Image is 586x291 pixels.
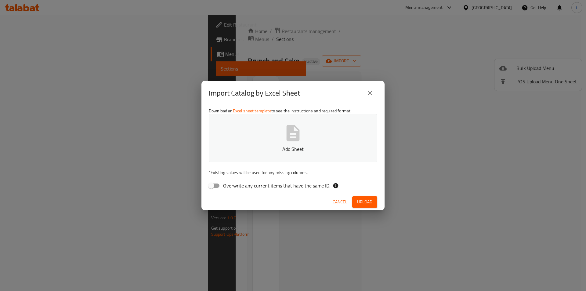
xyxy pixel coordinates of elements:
h2: Import Catalog by Excel Sheet [209,88,300,98]
span: Overwrite any current items that have the same ID. [223,182,330,189]
button: Upload [352,196,377,208]
button: Add Sheet [209,114,377,162]
a: Excel sheet template [233,107,271,115]
svg: If the overwrite option isn't selected, then the items that match an existing ID will be ignored ... [333,183,339,189]
span: Upload [357,198,372,206]
div: Download an to see the instructions and required format. [201,105,385,194]
p: Existing values will be used for any missing columns. [209,169,377,176]
button: close [363,86,377,100]
p: Add Sheet [218,145,368,153]
span: Cancel [333,198,347,206]
button: Cancel [330,196,350,208]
